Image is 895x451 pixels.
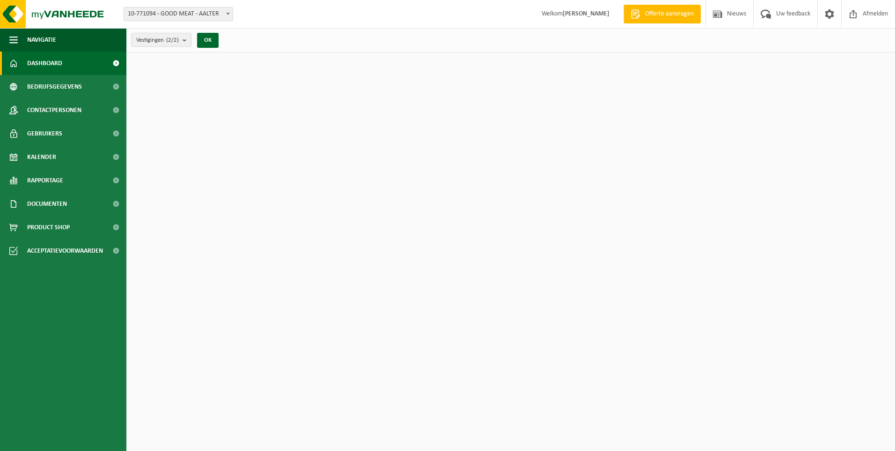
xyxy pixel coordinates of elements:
[131,33,191,47] button: Vestigingen(2/2)
[624,5,701,23] a: Offerte aanvragen
[136,33,179,47] span: Vestigingen
[124,8,233,21] span: 10-771094 - GOOD MEAT - AALTER
[27,28,56,52] span: Navigatie
[643,9,696,19] span: Offerte aanvragen
[563,10,609,17] strong: [PERSON_NAME]
[27,75,82,98] span: Bedrijfsgegevens
[27,169,63,192] span: Rapportage
[27,122,62,145] span: Gebruikers
[27,239,103,263] span: Acceptatievoorwaarden
[166,37,179,43] count: (2/2)
[27,216,70,239] span: Product Shop
[27,192,67,216] span: Documenten
[27,52,62,75] span: Dashboard
[27,98,81,122] span: Contactpersonen
[197,33,219,48] button: OK
[27,145,56,169] span: Kalender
